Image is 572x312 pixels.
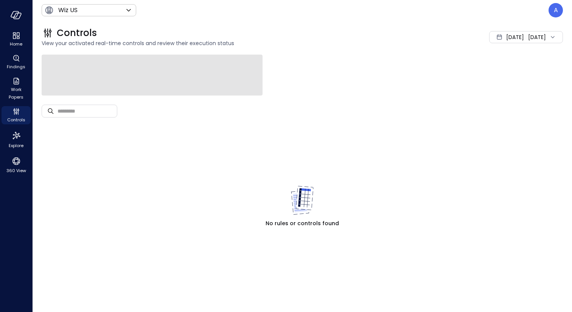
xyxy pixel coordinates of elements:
span: Controls [57,27,97,39]
span: [DATE] [506,33,524,41]
p: A [554,6,558,15]
div: Assaf [549,3,563,17]
span: Controls [7,116,25,124]
span: View your activated real-time controls and review their execution status [42,39,378,47]
div: Work Papers [2,76,31,102]
span: Home [10,40,22,48]
div: Findings [2,53,31,71]
span: Explore [9,142,23,149]
div: Home [2,30,31,49]
div: Controls [2,106,31,124]
span: Work Papers [5,86,28,101]
div: 360 View [2,155,31,175]
div: Explore [2,129,31,150]
span: Findings [7,63,25,71]
p: Wiz US [58,6,78,15]
span: No rules or controls found [266,219,339,227]
span: 360 View [6,167,26,174]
